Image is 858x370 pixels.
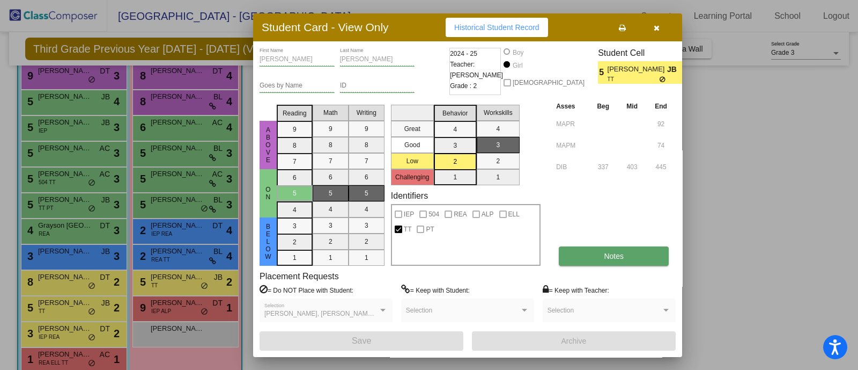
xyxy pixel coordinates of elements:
button: Archive [472,331,676,351]
input: assessment [556,116,586,132]
span: Save [352,336,371,345]
span: IEP [404,208,414,221]
span: ELL [508,208,520,221]
span: 2024 - 25 [450,48,477,59]
button: Save [260,331,463,351]
input: assessment [556,137,586,154]
th: Beg [588,100,618,112]
span: TT [608,75,660,83]
input: assessment [556,159,586,175]
div: Boy [512,48,524,57]
span: Teacher: [PERSON_NAME] [450,59,503,81]
span: Notes [604,252,624,260]
span: TT [404,223,412,236]
label: = Do NOT Place with Student: [260,285,353,295]
label: = Keep with Teacher: [543,285,609,295]
th: Asses [553,100,588,112]
span: 2 [682,66,691,79]
span: Above [263,126,273,164]
span: On [263,186,273,201]
span: REA [454,208,467,221]
span: PT [426,223,434,236]
span: ALP [482,208,494,221]
span: [PERSON_NAME] [608,64,667,75]
span: Archive [561,337,587,345]
span: JB [667,64,682,75]
button: Notes [559,246,669,266]
label: = Keep with Student: [401,285,470,295]
div: Girl [512,61,523,70]
span: Historical Student Record [454,23,539,32]
label: Placement Requests [260,271,339,281]
th: End [646,100,676,112]
label: Identifiers [391,191,428,201]
h3: Student Card - View Only [262,20,389,34]
span: [PERSON_NAME], [PERSON_NAME], [PERSON_NAME], [PERSON_NAME] [264,310,487,317]
span: Grade : 2 [450,81,477,91]
span: 504 [428,208,439,221]
h3: Student Cell [598,48,691,58]
span: Below [263,223,273,260]
span: [DEMOGRAPHIC_DATA] [513,76,585,89]
span: 5 [598,66,607,79]
button: Historical Student Record [446,18,548,37]
th: Mid [618,100,646,112]
input: goes by name [260,82,335,90]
